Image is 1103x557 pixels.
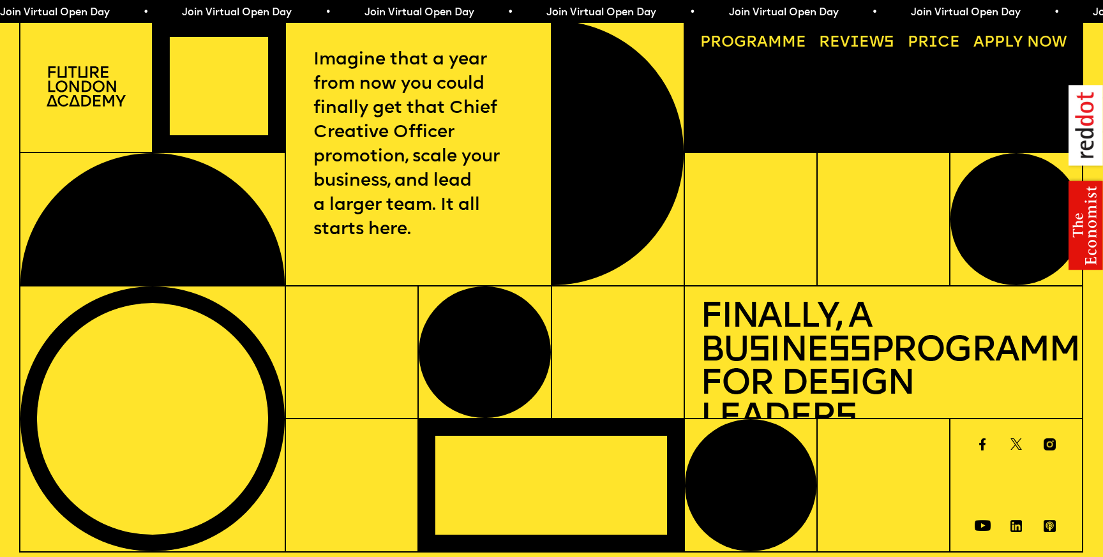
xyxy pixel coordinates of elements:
span: A [973,35,984,50]
span: • [1054,8,1060,18]
h1: Finally, a Bu ine Programme for De ign Leader [700,302,1067,436]
a: Apply now [966,28,1074,59]
span: • [143,8,149,18]
span: a [757,35,768,50]
a: Reviews [811,28,902,59]
p: Imagine that a year from now you could finally get that Chief Creative Officer promotion, scale y... [313,48,523,242]
span: • [872,8,878,18]
span: s [748,334,769,369]
span: • [325,8,331,18]
span: • [507,8,513,18]
span: s [829,368,850,403]
a: Price [900,28,968,59]
a: Programme [693,28,814,59]
span: s [835,401,856,436]
span: ss [828,334,870,369]
span: • [689,8,695,18]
